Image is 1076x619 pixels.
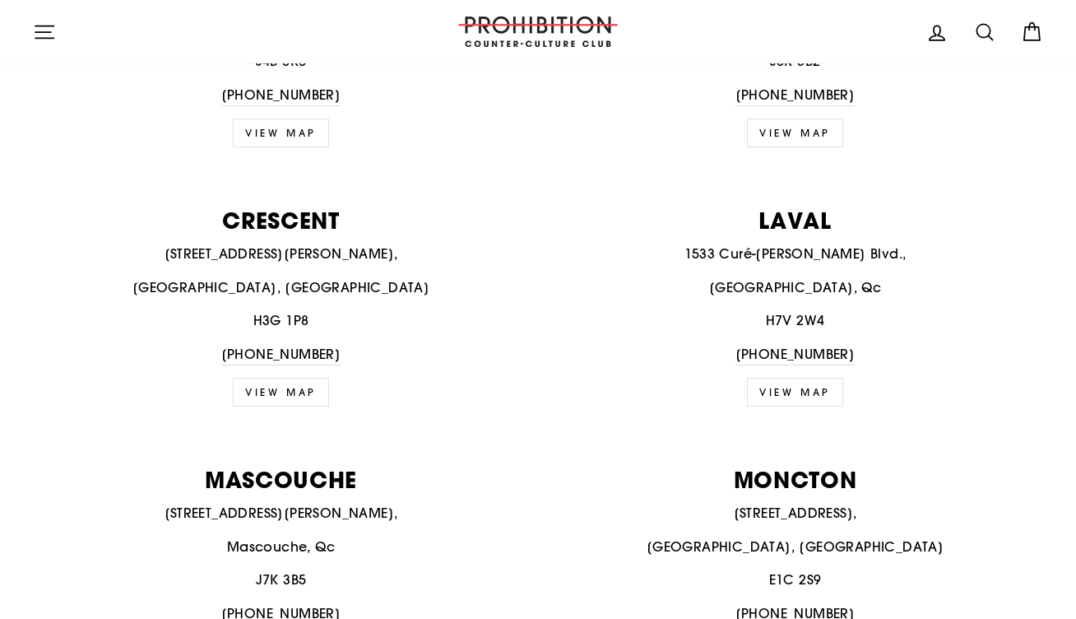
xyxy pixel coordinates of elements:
a: [PHONE_NUMBER] [735,344,856,366]
p: [STREET_ADDRESS], [547,503,1043,524]
p: [GEOGRAPHIC_DATA], [GEOGRAPHIC_DATA] [33,277,529,299]
img: PROHIBITION COUNTER-CULTURE CLUB [456,16,620,47]
a: view map [233,119,329,147]
p: [GEOGRAPHIC_DATA], [GEOGRAPHIC_DATA] [547,537,1043,558]
p: H3G 1P8 [33,310,529,332]
p: [STREET_ADDRESS][PERSON_NAME], [33,503,529,524]
a: view map [233,378,329,407]
p: Mascouche, Qc [33,537,529,558]
p: LAVAL [547,209,1043,231]
a: View map [747,378,843,407]
a: [PHONE_NUMBER] [221,344,341,366]
a: view map [747,119,843,147]
p: MONCTON [547,468,1043,491]
p: MASCOUCHE [33,468,529,491]
p: E1C 2S9 [547,570,1043,591]
p: J7K 3B5 [33,570,529,591]
a: [PHONE_NUMBER] [221,85,341,107]
p: CRESCENT [33,209,529,231]
p: [GEOGRAPHIC_DATA], Qc [547,277,1043,299]
p: [STREET_ADDRESS][PERSON_NAME], [33,244,529,265]
a: [PHONE_NUMBER] [735,85,856,107]
p: 1533 Curé-[PERSON_NAME] Blvd., [547,244,1043,265]
p: H7V 2W4 [547,310,1043,332]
